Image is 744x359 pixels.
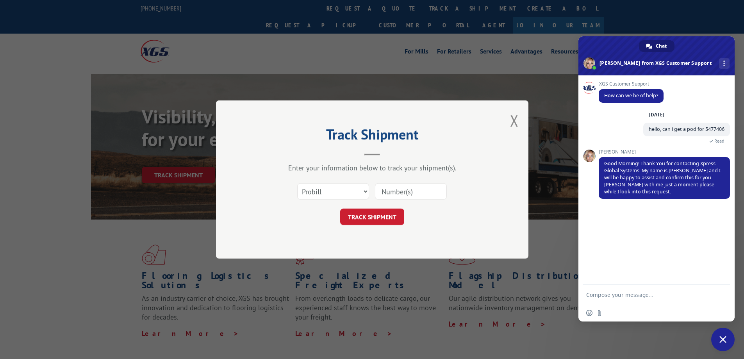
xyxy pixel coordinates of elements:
[596,310,603,316] span: Send a file
[586,310,592,316] span: Insert an emoji
[649,126,724,132] span: hello, can i get a pod for 5477406
[599,149,730,155] span: [PERSON_NAME]
[639,40,674,52] div: Chat
[649,113,664,117] div: [DATE]
[255,129,489,144] h2: Track Shipment
[340,209,404,225] button: TRACK SHIPMENT
[510,110,519,131] button: Close modal
[604,92,658,99] span: How can we be of help?
[255,163,489,172] div: Enter your information below to track your shipment(s).
[711,328,735,351] div: Close chat
[719,58,730,69] div: More channels
[599,81,664,87] span: XGS Customer Support
[375,183,447,200] input: Number(s)
[604,160,721,195] span: Good Morning! Thank You for contacting Xpress Global Systems. My name is [PERSON_NAME] and I will...
[714,138,724,144] span: Read
[586,291,710,298] textarea: Compose your message...
[656,40,667,52] span: Chat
